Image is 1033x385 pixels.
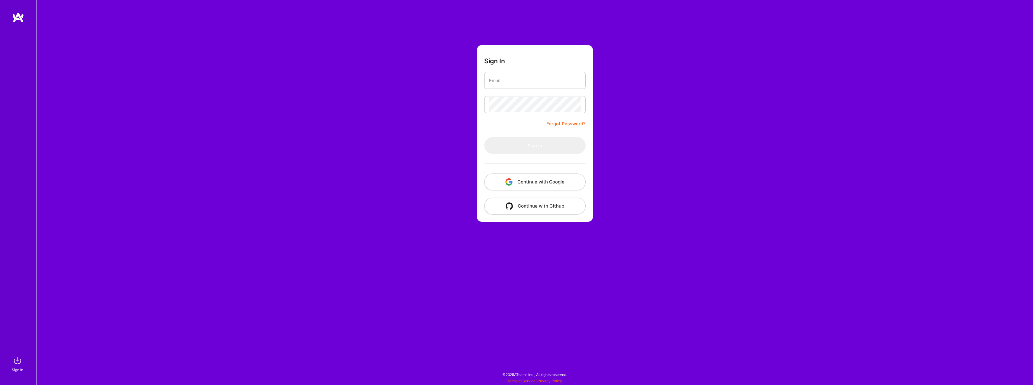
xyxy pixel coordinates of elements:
[505,178,513,186] img: icon
[546,120,586,127] a: Forgot Password?
[489,73,581,88] input: Email...
[11,355,24,367] img: sign in
[507,379,536,383] a: Terms of Service
[36,367,1033,382] div: © 2025 ATeams Inc., All rights reserved.
[13,355,24,373] a: sign inSign In
[12,367,23,373] div: Sign In
[484,198,586,214] button: Continue with Github
[484,137,586,154] button: Sign In
[484,174,586,190] button: Continue with Google
[538,379,562,383] a: Privacy Policy
[506,202,513,210] img: icon
[484,57,505,65] h3: Sign In
[507,379,562,383] span: |
[12,12,24,23] img: logo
